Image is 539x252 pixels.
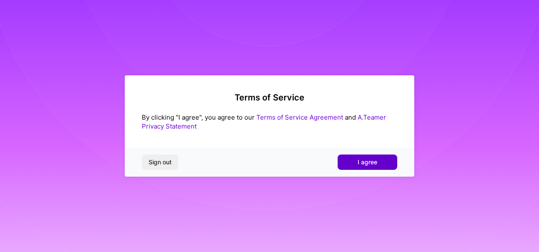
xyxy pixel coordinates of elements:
div: By clicking "I agree", you agree to our and [142,113,397,131]
span: Sign out [149,158,172,166]
button: I agree [338,155,397,170]
button: Sign out [142,155,178,170]
a: Terms of Service Agreement [256,113,343,121]
h2: Terms of Service [142,92,397,103]
span: I agree [358,158,377,166]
